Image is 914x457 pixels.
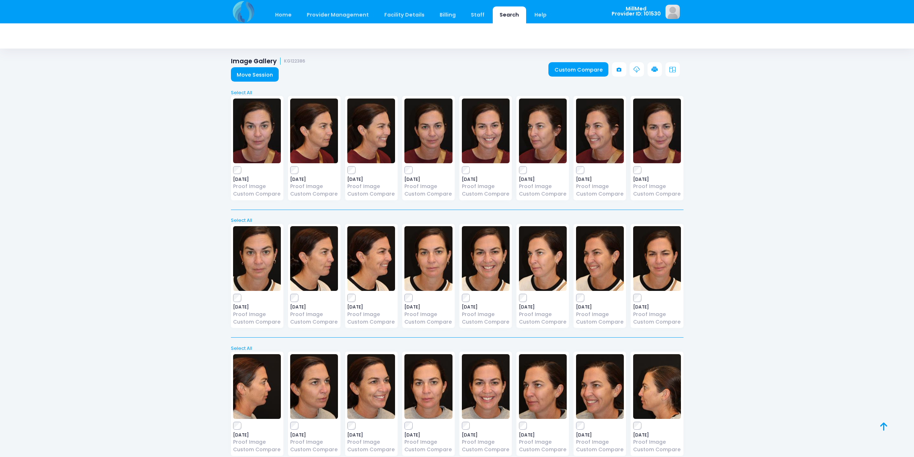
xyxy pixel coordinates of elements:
span: [DATE] [519,305,567,309]
a: Proof Image [519,438,567,446]
span: [DATE] [576,305,624,309]
a: Provider Management [300,6,376,23]
a: Custom Compare [233,190,281,198]
img: image [290,354,338,419]
a: Facility Details [377,6,431,23]
img: image [519,226,567,291]
a: Proof Image [404,311,452,318]
a: Custom Compare [633,190,681,198]
img: image [404,354,452,419]
span: [DATE] [576,433,624,437]
a: Proof Image [290,438,338,446]
a: Proof Image [576,311,624,318]
img: image [462,354,510,419]
img: image [404,99,452,163]
a: Proof Image [233,183,281,190]
img: image [233,354,281,419]
a: Custom Compare [576,446,624,453]
a: Custom Compare [404,446,452,453]
a: Proof Image [576,183,624,190]
span: [DATE] [233,433,281,437]
a: Custom Compare [576,318,624,326]
small: KG122386 [284,59,305,64]
a: Custom Compare [347,318,395,326]
span: [DATE] [233,305,281,309]
span: [DATE] [404,177,452,182]
a: Billing [432,6,463,23]
a: Custom Compare [633,318,681,326]
span: [DATE] [519,433,567,437]
img: image [347,354,395,419]
span: [DATE] [576,177,624,182]
a: Move Session [231,67,279,82]
a: Custom Compare [290,318,338,326]
img: image [233,226,281,291]
a: Custom Compare [462,446,510,453]
a: Custom Compare [519,318,567,326]
img: image [290,226,338,291]
a: Custom Compare [462,190,510,198]
a: Proof Image [233,311,281,318]
a: Proof Image [519,183,567,190]
a: Custom Compare [233,446,281,453]
span: [DATE] [462,177,510,182]
a: Proof Image [576,438,624,446]
a: Custom Compare [548,62,608,77]
a: Proof Image [347,183,395,190]
a: Proof Image [633,438,681,446]
a: Custom Compare [633,446,681,453]
img: image [633,354,681,419]
a: Custom Compare [347,446,395,453]
img: image [347,226,395,291]
a: Proof Image [347,311,395,318]
a: Proof Image [347,438,395,446]
img: image [347,99,395,163]
img: image [665,5,680,19]
img: image [576,354,624,419]
a: Proof Image [404,183,452,190]
a: Custom Compare [404,190,452,198]
a: Custom Compare [290,446,338,453]
a: Home [268,6,299,23]
span: [DATE] [462,305,510,309]
a: Proof Image [233,438,281,446]
span: [DATE] [633,433,681,437]
h1: Image Gallery [231,58,306,65]
img: image [633,226,681,291]
a: Proof Image [462,183,510,190]
img: image [404,226,452,291]
span: [DATE] [633,305,681,309]
a: Proof Image [633,183,681,190]
span: [DATE] [519,177,567,182]
a: Proof Image [290,311,338,318]
a: Proof Image [290,183,338,190]
span: [DATE] [290,305,338,309]
a: Proof Image [462,438,510,446]
a: Custom Compare [519,190,567,198]
span: [DATE] [347,177,395,182]
img: image [462,226,510,291]
span: [DATE] [233,177,281,182]
a: Proof Image [404,438,452,446]
a: Custom Compare [347,190,395,198]
a: Proof Image [462,311,510,318]
img: image [576,226,624,291]
a: Select All [228,345,686,352]
img: image [462,99,510,163]
img: image [519,99,567,163]
a: Proof Image [519,311,567,318]
a: Proof Image [633,311,681,318]
a: Custom Compare [404,318,452,326]
a: Custom Compare [519,446,567,453]
a: Select All [228,217,686,224]
a: Search [493,6,526,23]
img: image [633,99,681,163]
a: Help [527,6,553,23]
span: [DATE] [404,433,452,437]
span: [DATE] [633,177,681,182]
span: [DATE] [404,305,452,309]
a: Select All [228,89,686,96]
a: Custom Compare [233,318,281,326]
span: [DATE] [347,433,395,437]
a: Custom Compare [462,318,510,326]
